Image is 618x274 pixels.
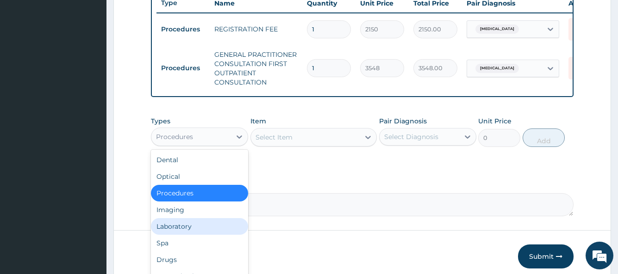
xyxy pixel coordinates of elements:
div: Laboratory [151,218,248,235]
td: Procedures [156,21,210,38]
div: Optical [151,168,248,185]
div: Minimize live chat window [152,5,174,27]
label: Comment [151,180,573,188]
div: Chat with us now [48,52,156,64]
label: Unit Price [478,116,512,126]
div: Select Item [256,133,293,142]
img: d_794563401_company_1708531726252_794563401 [17,46,37,69]
label: Types [151,117,170,125]
button: Submit [518,244,574,268]
div: Spa [151,235,248,251]
label: Pair Diagnosis [379,116,427,126]
div: Procedures [156,132,193,141]
label: Item [250,116,266,126]
span: We're online! [54,79,128,173]
div: Imaging [151,201,248,218]
textarea: Type your message and hit 'Enter' [5,179,176,211]
div: Select Diagnosis [384,132,438,141]
span: [MEDICAL_DATA] [475,64,519,73]
div: Dental [151,152,248,168]
div: Procedures [151,185,248,201]
div: Drugs [151,251,248,268]
td: Procedures [156,60,210,77]
td: REGISTRATION FEE [210,20,302,38]
span: [MEDICAL_DATA] [475,24,519,34]
td: GENERAL PRACTITIONER CONSULTATION FIRST OUTPATIENT CONSULTATION [210,45,302,91]
button: Add [523,128,565,147]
